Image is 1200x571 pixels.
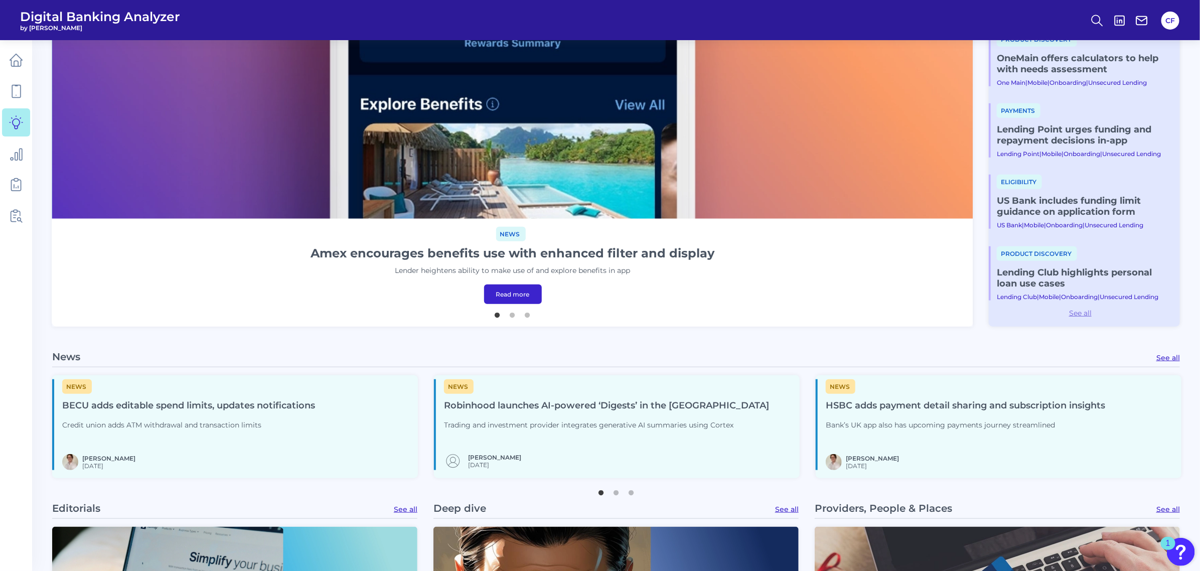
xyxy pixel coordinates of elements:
[611,485,621,495] button: 2
[1167,538,1195,566] button: Open Resource Center, 1 new notification
[1039,150,1041,158] span: |
[62,454,78,470] img: MIchael McCaw
[1102,150,1161,158] a: Unsecured Lending
[1100,293,1158,301] a: Unsecured Lending
[997,79,1025,86] a: One Main
[997,150,1039,158] a: Lending Point
[846,455,899,462] a: [PERSON_NAME]
[846,462,899,470] span: [DATE]
[775,505,799,514] a: See all
[496,229,526,238] a: News
[997,53,1172,75] a: OneMain offers calculators to help with needs assessment
[82,455,135,462] a: [PERSON_NAME]
[508,308,518,318] button: 2
[1100,150,1102,158] span: |
[444,400,769,412] h4: Robinhood launches AI-powered ‘Digests’ in the [GEOGRAPHIC_DATA]
[1161,12,1179,30] button: CF
[826,381,855,391] a: News
[1166,543,1170,556] div: 1
[815,502,952,514] p: Providers, People & Places
[1025,79,1027,86] span: |
[826,420,1105,431] p: Bank’s UK app also has upcoming payments journey streamlined
[1037,293,1039,301] span: |
[433,502,486,514] p: Deep dive
[596,485,606,495] button: 1
[826,379,855,394] span: News
[444,420,769,431] p: Trading and investment provider integrates generative AI summaries using Cortex
[1088,79,1147,86] a: Unsecured Lending
[997,35,1077,44] a: Product discovery
[62,379,92,394] span: News
[395,265,631,276] p: Lender heightens ability to make use of and explore benefits in app
[20,24,180,32] span: by [PERSON_NAME]
[997,106,1040,115] a: Payments
[1085,221,1143,229] a: Unsecured Lending
[997,249,1077,258] a: Product discovery
[1044,221,1046,229] span: |
[826,400,1105,412] h4: HSBC adds payment detail sharing and subscription insights
[997,293,1037,301] a: Lending Club
[1098,293,1100,301] span: |
[1083,221,1085,229] span: |
[989,309,1172,318] a: See all
[523,308,533,318] button: 3
[1022,221,1024,229] span: |
[82,462,135,470] span: [DATE]
[997,246,1077,261] span: Product discovery
[1062,150,1064,158] span: |
[1156,353,1180,362] a: See all
[1061,293,1098,301] a: Onboarding
[484,284,542,304] a: Read more
[626,485,636,495] button: 3
[997,124,1172,146] a: Lending Point urges funding and repayment decisions in-app
[496,227,526,241] span: News
[394,505,417,514] a: See all
[997,221,1022,229] a: US Bank
[1039,293,1059,301] a: Mobile
[1041,150,1062,158] a: Mobile
[997,177,1042,186] a: Eligibility
[1156,505,1180,514] a: See all
[1027,79,1047,86] a: Mobile
[444,379,474,394] span: News
[1047,79,1049,86] span: |
[62,420,315,431] p: Credit union adds ATM withdrawal and transaction limits
[1046,221,1083,229] a: Onboarding
[997,103,1040,118] span: Payments
[62,381,92,391] a: News
[1059,293,1061,301] span: |
[997,267,1172,289] a: Lending Club highlights personal loan use cases
[1024,221,1044,229] a: Mobile
[20,9,180,24] span: Digital Banking Analyzer
[997,195,1172,217] a: US Bank includes funding limit guidance on application form
[62,400,315,412] h4: BECU adds editable spend limits, updates notifications
[468,461,521,469] span: [DATE]
[52,502,100,514] p: Editorials
[1049,79,1086,86] a: Onboarding
[444,381,474,391] a: News
[826,454,842,470] img: MIchael McCaw
[52,351,80,363] p: News
[1086,79,1088,86] span: |
[997,175,1042,189] span: Eligibility
[468,454,521,461] a: [PERSON_NAME]
[493,308,503,318] button: 1
[1064,150,1100,158] a: Onboarding
[311,245,715,261] h1: Amex encourages benefits use with enhanced filter and display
